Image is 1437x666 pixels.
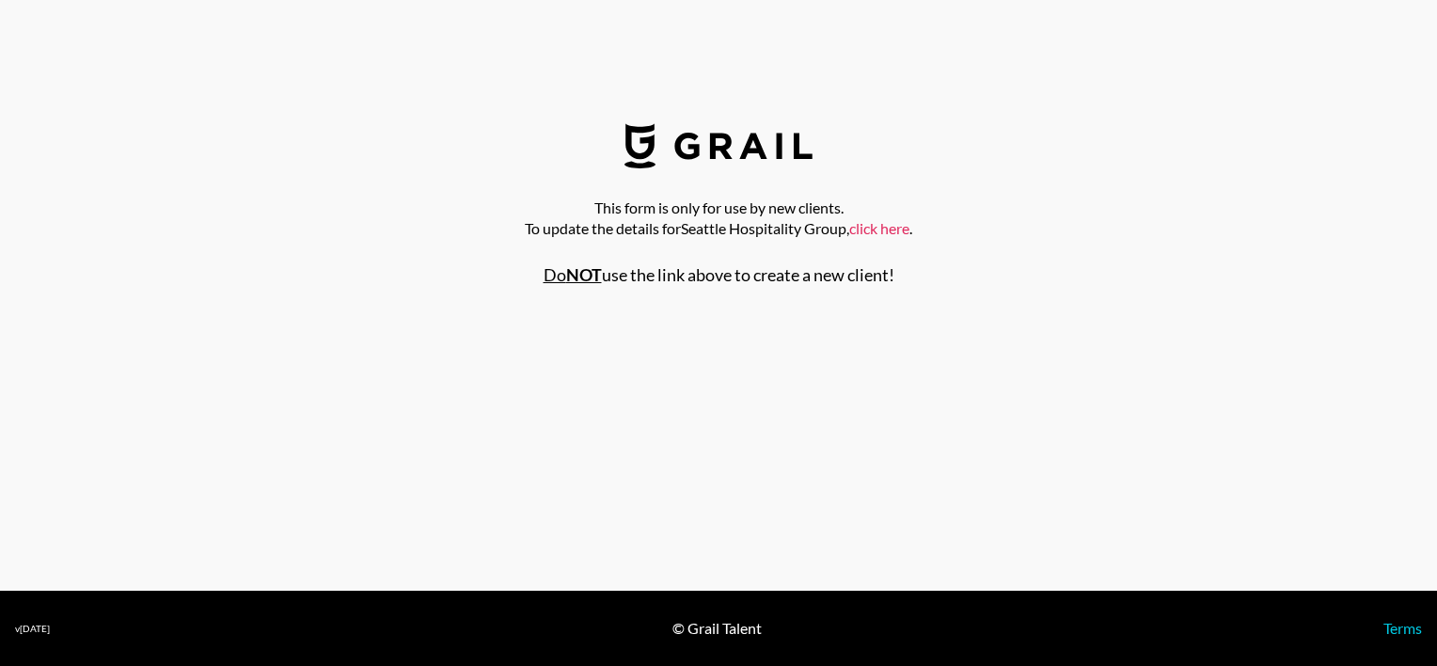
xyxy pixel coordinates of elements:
[544,264,602,285] u: Do
[1383,619,1422,637] a: Terms
[15,623,50,635] div: v [DATE]
[672,619,762,638] div: © Grail Talent
[15,198,1422,288] div: This form is only for use by new clients.
[15,262,1422,288] p: use the link above to create a new client!
[566,264,602,285] strong: NOT
[15,217,1422,240] p: To update the details for Seattle Hospitality Group , .
[849,219,909,237] a: click here
[624,123,813,168] img: Grail Talent Logo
